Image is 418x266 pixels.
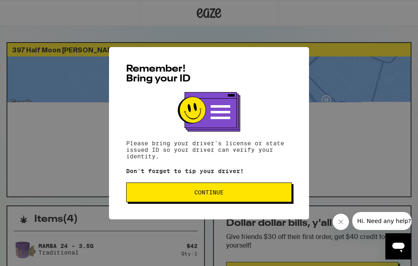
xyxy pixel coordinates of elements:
[352,212,411,230] iframe: Message from company
[126,64,191,84] span: Remember! Bring your ID
[194,189,224,195] span: Continue
[126,183,292,202] button: Continue
[333,214,349,230] iframe: Close message
[126,140,292,160] p: Please bring your driver's license or state issued ID so your driver can verify your identity.
[126,168,292,174] p: Don't forget to tip your driver!
[385,233,411,259] iframe: Button to launch messaging window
